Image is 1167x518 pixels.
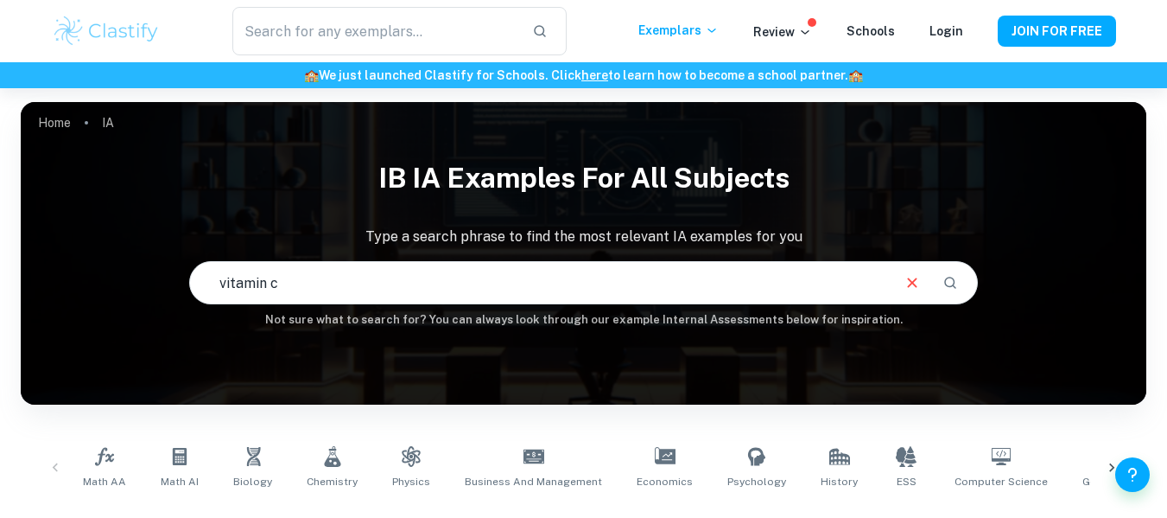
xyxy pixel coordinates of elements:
span: Biology [233,474,272,489]
span: History [821,474,858,489]
p: Review [753,22,812,42]
span: ESS [897,474,916,489]
span: Geography [1082,474,1138,489]
p: Type a search phrase to find the most relevant IA examples for you [21,227,1146,247]
h6: Not sure what to search for? You can always look through our example Internal Assessments below f... [21,311,1146,329]
button: Clear [896,266,929,299]
span: Psychology [727,474,786,489]
img: Clastify logo [52,14,162,48]
span: 🏫 [848,68,863,82]
p: IA [102,113,114,132]
span: Economics [637,474,693,489]
span: Computer Science [955,474,1048,489]
span: 🏫 [304,68,319,82]
button: Search [936,268,965,297]
p: Exemplars [638,21,719,40]
button: JOIN FOR FREE [998,16,1116,47]
input: Search for any exemplars... [232,7,517,55]
h6: We just launched Clastify for Schools. Click to learn how to become a school partner. [3,66,1164,85]
a: here [581,68,608,82]
a: Schools [847,24,895,38]
span: Chemistry [307,474,358,489]
h1: IB IA examples for all subjects [21,150,1146,206]
span: Math AA [83,474,126,489]
span: Physics [392,474,430,489]
button: Help and Feedback [1115,457,1150,492]
a: Home [38,111,71,135]
a: Login [929,24,963,38]
span: Math AI [161,474,199,489]
input: E.g. player arrangements, enthalpy of combustion, analysis of a big city... [190,259,888,307]
span: Business and Management [465,474,602,489]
